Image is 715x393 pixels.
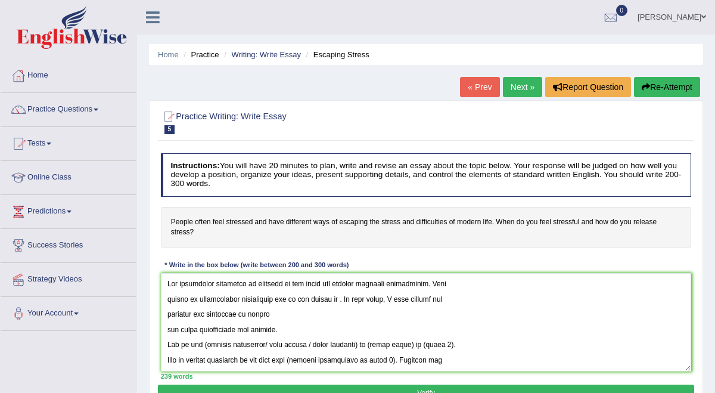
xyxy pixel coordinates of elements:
h4: People often feel stressed and have different ways of escaping the stress and difficulties of mod... [161,207,692,248]
div: 239 words [161,372,692,381]
h4: You will have 20 minutes to plan, write and revise an essay about the topic below. Your response ... [161,153,692,196]
a: Predictions [1,195,136,225]
span: 0 [616,5,628,16]
button: Report Question [545,77,631,97]
a: « Prev [460,77,499,97]
li: Practice [181,49,219,60]
a: Home [1,59,136,89]
b: Instructions: [170,161,219,170]
a: Success Stories [1,229,136,259]
a: Online Class [1,161,136,191]
span: 5 [164,125,175,134]
a: Home [158,50,179,59]
a: Writing: Write Essay [231,50,301,59]
a: Your Account [1,297,136,327]
div: * Write in the box below (write between 200 and 300 words) [161,261,353,271]
a: Practice Questions [1,93,136,123]
li: Escaping Stress [303,49,369,60]
a: Strategy Videos [1,263,136,293]
button: Re-Attempt [634,77,700,97]
a: Tests [1,127,136,157]
h2: Practice Writing: Write Essay [161,109,490,134]
a: Next » [503,77,542,97]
